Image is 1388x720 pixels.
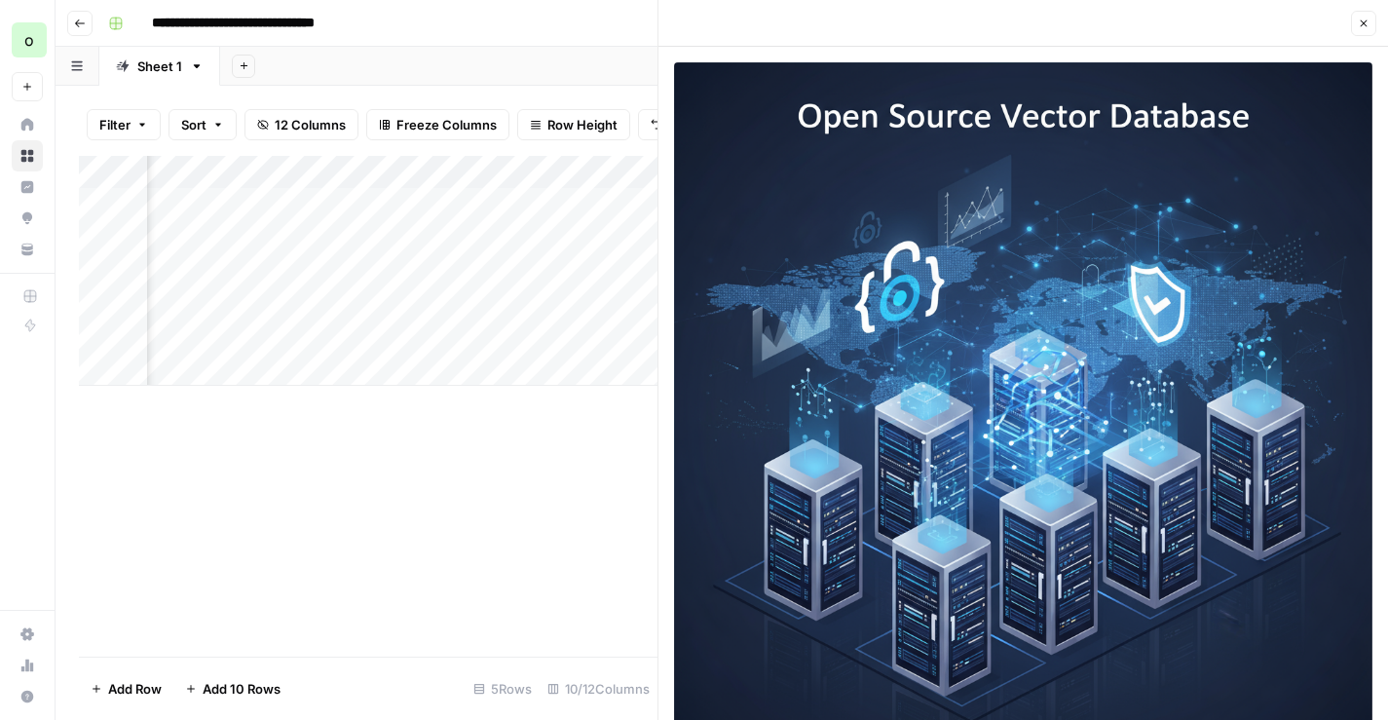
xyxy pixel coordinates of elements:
[173,673,292,704] button: Add 10 Rows
[79,673,173,704] button: Add Row
[396,115,497,134] span: Freeze Columns
[108,679,162,699] span: Add Row
[12,203,43,234] a: Opportunities
[12,234,43,265] a: Your Data
[244,109,358,140] button: 12 Columns
[99,47,220,86] a: Sheet 1
[24,28,34,52] span: o
[12,109,43,140] a: Home
[12,140,43,171] a: Browse
[547,115,618,134] span: Row Height
[466,673,540,704] div: 5 Rows
[540,673,657,704] div: 10/12 Columns
[12,171,43,203] a: Insights
[12,681,43,712] button: Help + Support
[517,109,630,140] button: Row Height
[137,57,182,76] div: Sheet 1
[12,16,43,64] button: Workspace: opascope
[169,109,237,140] button: Sort
[87,109,161,140] button: Filter
[203,679,281,699] span: Add 10 Rows
[12,619,43,650] a: Settings
[12,650,43,681] a: Usage
[99,115,131,134] span: Filter
[366,109,509,140] button: Freeze Columns
[181,115,206,134] span: Sort
[275,115,346,134] span: 12 Columns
